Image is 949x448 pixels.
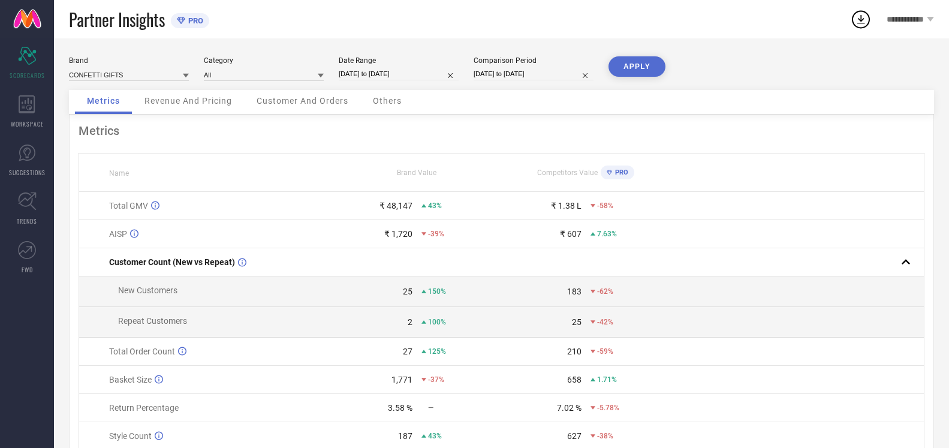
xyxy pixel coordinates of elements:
div: 25 [572,317,582,327]
span: 7.63% [597,230,617,238]
span: Name [109,169,129,178]
span: Partner Insights [69,7,165,32]
span: New Customers [118,285,177,295]
button: APPLY [608,56,665,77]
div: 27 [403,347,412,356]
input: Select date range [339,68,459,80]
span: -62% [597,287,613,296]
span: Competitors Value [537,169,598,177]
div: 210 [567,347,582,356]
div: 1,771 [391,375,412,384]
div: ₹ 48,147 [379,201,412,211]
div: ₹ 1.38 L [551,201,582,211]
span: WORKSPACE [11,119,44,128]
span: PRO [612,169,628,176]
span: Total GMV [109,201,148,211]
span: Revenue And Pricing [144,96,232,106]
span: Return Percentage [109,403,179,413]
span: 100% [428,318,446,326]
span: TRENDS [17,217,37,225]
div: Comparison Period [474,56,593,65]
span: Others [373,96,402,106]
span: -38% [597,432,613,440]
div: Category [204,56,324,65]
span: Customer And Orders [257,96,348,106]
div: Open download list [850,8,872,30]
div: 7.02 % [557,403,582,413]
span: — [428,404,433,412]
span: 150% [428,287,446,296]
div: Brand [69,56,189,65]
span: AISP [109,229,127,239]
span: PRO [185,16,203,25]
span: SUGGESTIONS [9,168,46,177]
span: SCORECARDS [10,71,45,80]
span: Brand Value [397,169,436,177]
span: Total Order Count [109,347,175,356]
span: Customer Count (New vs Repeat) [109,257,235,267]
div: 3.58 % [388,403,412,413]
span: -5.78% [597,404,619,412]
span: Repeat Customers [118,316,187,326]
span: Basket Size [109,375,152,384]
span: -37% [428,375,444,384]
span: Metrics [87,96,120,106]
div: ₹ 607 [560,229,582,239]
input: Select comparison period [474,68,593,80]
span: -39% [428,230,444,238]
span: -42% [597,318,613,326]
div: 25 [403,287,412,296]
span: -58% [597,202,613,210]
span: 43% [428,432,442,440]
div: 627 [567,431,582,441]
div: 658 [567,375,582,384]
span: -59% [597,347,613,356]
div: 183 [567,287,582,296]
div: Date Range [339,56,459,65]
span: 43% [428,202,442,210]
div: Metrics [79,124,924,138]
span: 125% [428,347,446,356]
span: 1.71% [597,375,617,384]
span: FWD [22,265,33,274]
span: Style Count [109,431,152,441]
div: ₹ 1,720 [384,229,412,239]
div: 2 [408,317,412,327]
div: 187 [398,431,412,441]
